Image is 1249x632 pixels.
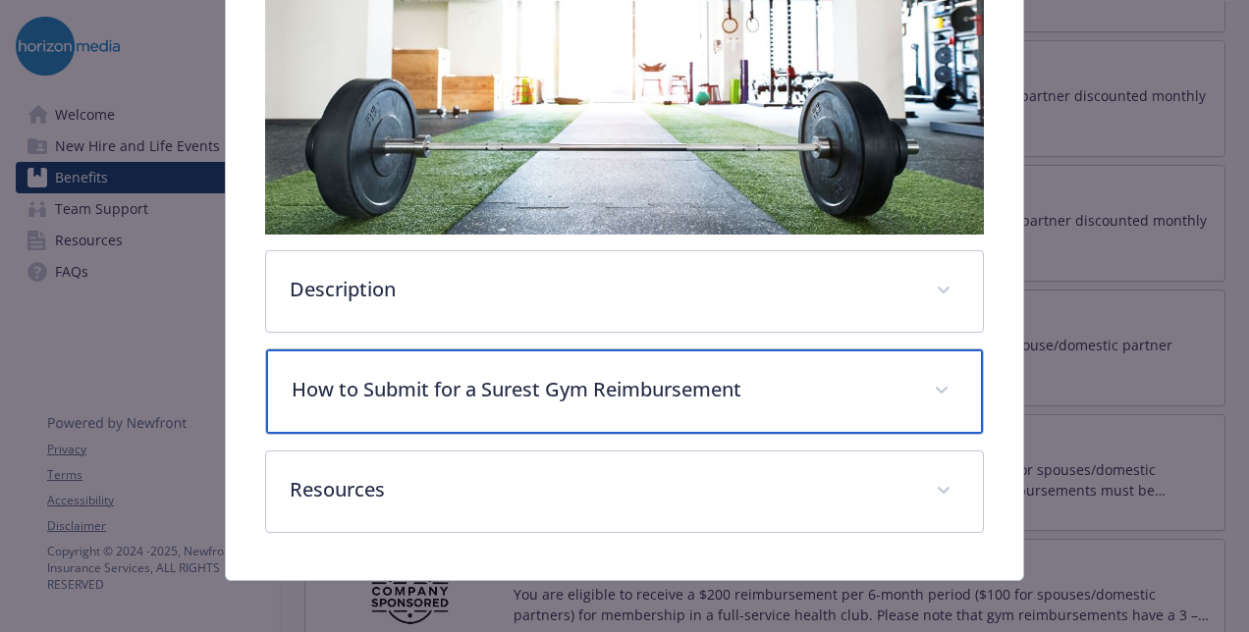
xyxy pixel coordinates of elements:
[292,375,910,404] p: How to Submit for a Surest Gym Reimbursement
[266,349,983,434] div: How to Submit for a Surest Gym Reimbursement
[290,275,912,304] p: Description
[266,451,983,532] div: Resources
[290,475,912,504] p: Resources
[266,251,983,332] div: Description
